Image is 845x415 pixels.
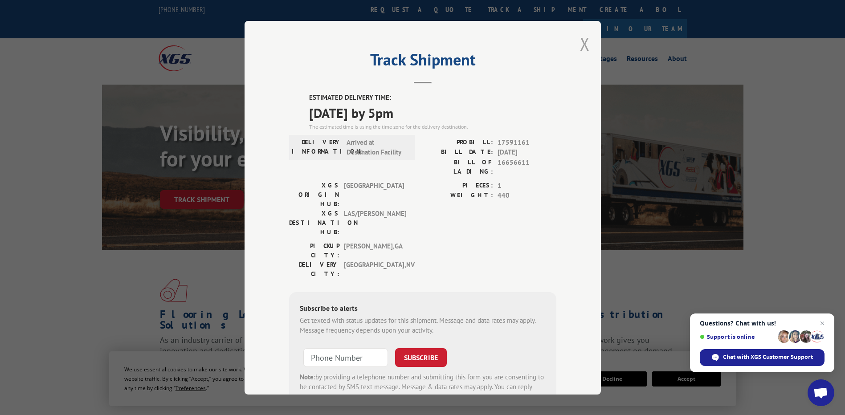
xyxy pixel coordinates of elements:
[289,53,556,70] h2: Track Shipment
[300,372,315,381] strong: Note:
[423,147,493,158] label: BILL DATE:
[344,260,404,278] span: [GEOGRAPHIC_DATA] , NV
[700,334,775,340] span: Support is online
[344,180,404,208] span: [GEOGRAPHIC_DATA]
[347,137,407,157] span: Arrived at Destination Facility
[300,315,546,335] div: Get texted with status updates for this shipment. Message and data rates may apply. Message frequ...
[303,348,388,366] input: Phone Number
[580,32,590,56] button: Close modal
[309,102,556,122] span: [DATE] by 5pm
[289,260,339,278] label: DELIVERY CITY:
[700,349,825,366] span: Chat with XGS Customer Support
[289,180,339,208] label: XGS ORIGIN HUB:
[700,320,825,327] span: Questions? Chat with us!
[395,348,447,366] button: SUBSCRIBE
[289,208,339,236] label: XGS DESTINATION HUB:
[498,147,556,158] span: [DATE]
[300,372,546,402] div: by providing a telephone number and submitting this form you are consenting to be contacted by SM...
[300,302,546,315] div: Subscribe to alerts
[344,241,404,260] span: [PERSON_NAME] , GA
[498,180,556,191] span: 1
[423,191,493,201] label: WEIGHT:
[289,241,339,260] label: PICKUP CITY:
[423,137,493,147] label: PROBILL:
[309,122,556,130] div: The estimated time is using the time zone for the delivery destination.
[344,208,404,236] span: LAS/[PERSON_NAME]
[423,180,493,191] label: PIECES:
[498,157,556,176] span: 16656611
[498,191,556,201] span: 440
[808,379,834,406] a: Open chat
[423,157,493,176] label: BILL OF LADING:
[292,137,342,157] label: DELIVERY INFORMATION:
[498,137,556,147] span: 17591161
[723,353,813,361] span: Chat with XGS Customer Support
[309,93,556,103] label: ESTIMATED DELIVERY TIME:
